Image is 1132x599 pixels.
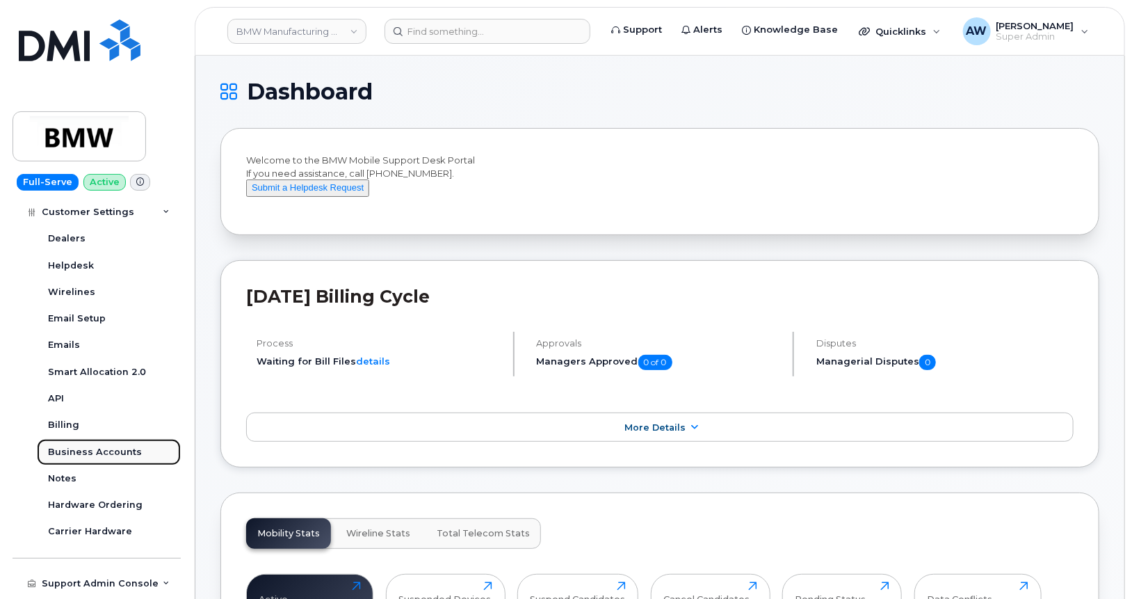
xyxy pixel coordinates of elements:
[437,528,530,539] span: Total Telecom Stats
[638,355,672,370] span: 0 of 0
[1072,538,1122,589] iframe: Messenger Launcher
[816,355,1074,370] h5: Managerial Disputes
[919,355,936,370] span: 0
[816,338,1074,349] h4: Disputes
[257,355,501,368] li: Waiting for Bill Files
[247,81,373,102] span: Dashboard
[257,338,501,349] h4: Process
[624,422,686,433] span: More Details
[246,179,369,197] button: Submit a Helpdesk Request
[246,154,1074,209] div: Welcome to the BMW Mobile Support Desk Portal If you need assistance, call [PHONE_NUMBER].
[246,286,1074,307] h2: [DATE] Billing Cycle
[346,528,410,539] span: Wireline Stats
[356,356,390,367] a: details
[537,355,782,370] h5: Managers Approved
[246,182,369,193] a: Submit a Helpdesk Request
[537,338,782,349] h4: Approvals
